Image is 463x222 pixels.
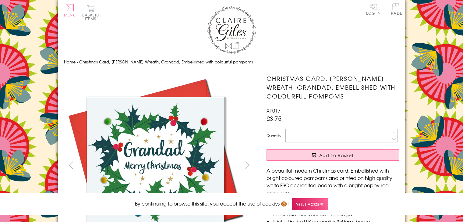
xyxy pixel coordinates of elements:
span: Menu [64,12,76,18]
span: Yes, I accept [292,198,328,210]
span: Add to Basket [319,152,354,158]
span: XP017 [267,107,281,114]
img: Claire Giles Greetings Cards [207,6,256,54]
nav: breadcrumbs [64,56,399,68]
button: Menu [64,4,76,17]
a: Home [64,59,76,65]
button: prev [64,158,78,172]
p: A beautiful modern Christmas card. Embellished with bright coloured pompoms and printed on high q... [267,167,399,196]
span: Trade [389,3,402,15]
label: Quantity [267,133,281,138]
a: Trade [389,3,402,16]
button: Basket0 items [82,5,99,20]
h1: Christmas Card, [PERSON_NAME] Wreath, Grandad, Embellished with colourful pompoms [267,74,399,100]
span: 0 items [85,12,99,21]
button: next [241,158,254,172]
span: › [77,59,78,65]
span: Christmas Card, [PERSON_NAME] Wreath, Grandad, Embellished with colourful pompoms [79,59,253,65]
span: £3.75 [267,114,281,123]
button: Add to Basket [267,149,399,161]
a: Log In [366,3,381,15]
